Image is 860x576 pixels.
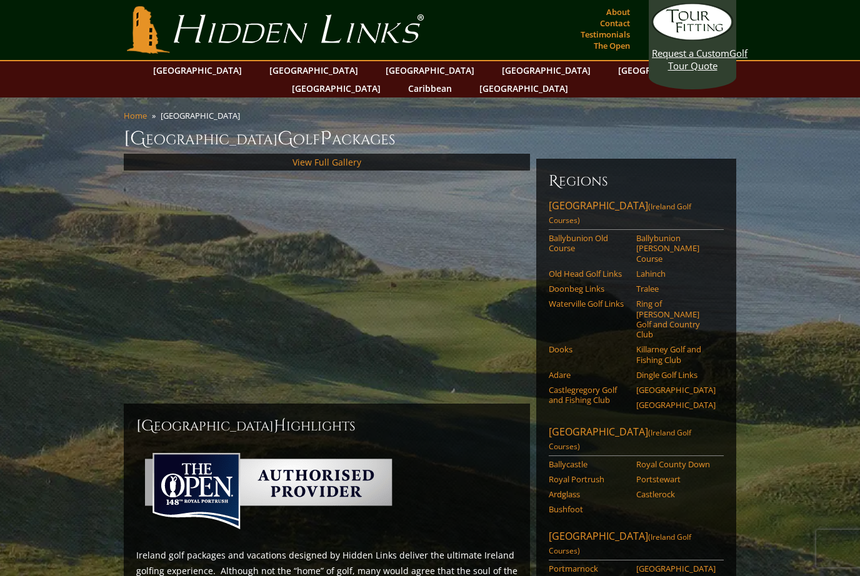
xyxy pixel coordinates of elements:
[286,79,387,97] a: [GEOGRAPHIC_DATA]
[549,564,628,574] a: Portmarnock
[320,126,332,151] span: P
[549,529,724,560] a: [GEOGRAPHIC_DATA](Ireland Golf Courses)
[124,110,147,121] a: Home
[263,61,364,79] a: [GEOGRAPHIC_DATA]
[636,370,716,380] a: Dingle Golf Links
[549,489,628,499] a: Ardglass
[277,126,293,151] span: G
[549,284,628,294] a: Doonbeg Links
[612,61,713,79] a: [GEOGRAPHIC_DATA]
[636,269,716,279] a: Lahinch
[549,233,628,254] a: Ballybunion Old Course
[603,3,633,21] a: About
[636,474,716,484] a: Portstewart
[549,459,628,469] a: Ballycastle
[473,79,574,97] a: [GEOGRAPHIC_DATA]
[577,26,633,43] a: Testimonials
[549,532,691,556] span: (Ireland Golf Courses)
[147,61,248,79] a: [GEOGRAPHIC_DATA]
[636,459,716,469] a: Royal County Down
[274,416,286,436] span: H
[549,385,628,405] a: Castlegregory Golf and Fishing Club
[636,400,716,410] a: [GEOGRAPHIC_DATA]
[292,156,361,168] a: View Full Gallery
[636,385,716,395] a: [GEOGRAPHIC_DATA]
[549,269,628,279] a: Old Head Golf Links
[636,344,716,365] a: Killarney Golf and Fishing Club
[549,344,628,354] a: Dooks
[549,299,628,309] a: Waterville Golf Links
[636,233,716,264] a: Ballybunion [PERSON_NAME] Course
[636,299,716,339] a: Ring of [PERSON_NAME] Golf and Country Club
[591,37,633,54] a: The Open
[636,284,716,294] a: Tralee
[549,474,628,484] a: Royal Portrush
[636,489,716,499] a: Castlerock
[549,504,628,514] a: Bushfoot
[124,126,736,151] h1: [GEOGRAPHIC_DATA] olf ackages
[496,61,597,79] a: [GEOGRAPHIC_DATA]
[597,14,633,32] a: Contact
[549,171,724,191] h6: Regions
[402,79,458,97] a: Caribbean
[549,199,724,230] a: [GEOGRAPHIC_DATA](Ireland Golf Courses)
[136,416,517,436] h2: [GEOGRAPHIC_DATA] ighlights
[549,425,724,456] a: [GEOGRAPHIC_DATA](Ireland Golf Courses)
[379,61,481,79] a: [GEOGRAPHIC_DATA]
[161,110,245,121] li: [GEOGRAPHIC_DATA]
[549,427,691,452] span: (Ireland Golf Courses)
[652,3,733,72] a: Request a CustomGolf Tour Quote
[652,47,729,59] span: Request a Custom
[549,370,628,380] a: Adare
